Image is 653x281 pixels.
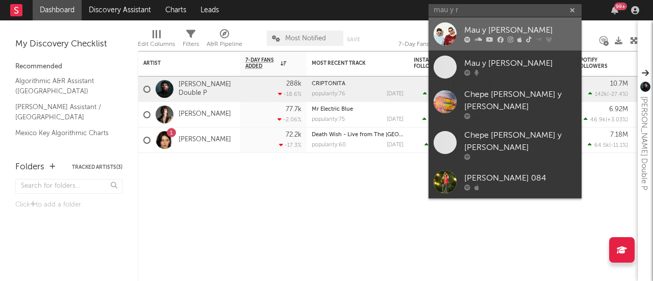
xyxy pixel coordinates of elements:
[607,117,626,123] span: +3.03 %
[15,179,122,194] input: Search for folders...
[611,6,618,14] button: 99+
[464,58,576,70] div: Mau y [PERSON_NAME]
[429,84,582,124] a: Chepe [PERSON_NAME] y [PERSON_NAME]
[387,117,404,122] div: [DATE]
[138,25,175,55] div: Edit Columns
[312,81,345,87] a: CRIPTONITA
[207,25,242,55] div: A&R Pipeline
[312,91,345,97] div: popularity: 76
[15,161,44,173] div: Folders
[286,81,302,87] div: 288k
[312,107,404,112] div: Mr Electric Blue
[179,110,231,119] a: [PERSON_NAME]
[286,106,302,113] div: 77.7k
[610,81,628,87] div: 10.7M
[611,143,626,148] span: -11.1 %
[429,165,582,198] a: [PERSON_NAME] 084
[609,106,628,113] div: 6.92M
[609,92,626,97] span: -27.4 %
[464,172,576,185] div: [PERSON_NAME] 084
[15,101,112,122] a: [PERSON_NAME] Assistant / [GEOGRAPHIC_DATA]
[312,117,345,122] div: popularity: 75
[183,25,199,55] div: Filters
[312,132,404,138] div: Death Wish - Live from The O2 Arena
[577,57,613,69] div: Spotify Followers
[638,96,650,190] div: [PERSON_NAME] Double P
[398,25,475,55] div: 7-Day Fans Added (7-Day Fans Added)
[423,91,465,97] div: ( )
[464,130,576,154] div: Chepe [PERSON_NAME] y [PERSON_NAME]
[614,3,627,10] div: 99 +
[207,38,242,50] div: A&R Pipeline
[15,75,112,96] a: Algorithmic A&R Assistant ([GEOGRAPHIC_DATA])
[278,116,302,123] div: -2.06 %
[312,142,346,148] div: popularity: 60
[590,117,606,123] span: 46.9k
[312,60,388,66] div: Most Recent Track
[387,142,404,148] div: [DATE]
[183,38,199,50] div: Filters
[15,127,112,139] a: Mexico Key Algorithmic Charts
[312,81,404,87] div: CRIPTONITA
[138,38,175,50] div: Edit Columns
[15,61,122,73] div: Recommended
[312,132,443,138] a: Death Wish - Live from The [GEOGRAPHIC_DATA]
[286,132,302,138] div: 72.2k
[422,116,465,123] div: ( )
[398,38,475,50] div: 7-Day Fans Added (7-Day Fans Added)
[594,143,609,148] span: 64.5k
[279,142,302,148] div: -17.3 %
[464,24,576,37] div: Mau y [PERSON_NAME]
[414,57,449,69] div: Instagram Followers
[588,91,628,97] div: ( )
[584,116,628,123] div: ( )
[15,199,122,211] div: Click to add a folder.
[429,4,582,17] input: Search for artists
[588,142,628,148] div: ( )
[285,35,326,42] span: Most Notified
[278,91,302,97] div: -18.6 %
[72,165,122,170] button: Tracked Artists(3)
[429,17,582,50] a: Mau y [PERSON_NAME]
[610,132,628,138] div: 7.18M
[464,89,576,113] div: Chepe [PERSON_NAME] y [PERSON_NAME]
[429,50,582,84] a: Mau y [PERSON_NAME]
[245,57,278,69] span: 7-Day Fans Added
[429,124,582,165] a: Chepe [PERSON_NAME] y [PERSON_NAME]
[312,107,353,112] a: Mr Electric Blue
[387,91,404,97] div: [DATE]
[347,37,360,42] button: Save
[595,92,607,97] span: 142k
[424,142,465,148] div: ( )
[179,136,231,144] a: [PERSON_NAME]
[143,60,220,66] div: Artist
[15,38,122,50] div: My Discovery Checklist
[179,81,235,98] a: [PERSON_NAME] Double P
